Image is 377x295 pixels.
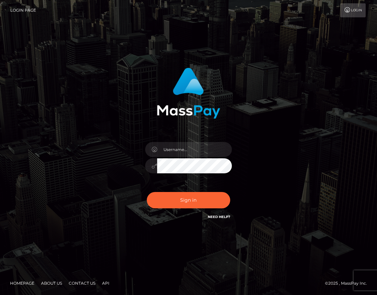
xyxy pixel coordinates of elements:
[208,215,230,219] a: Need Help?
[340,3,366,17] a: Login
[157,142,232,157] input: Username...
[99,278,112,288] a: API
[66,278,98,288] a: Contact Us
[10,3,36,17] a: Login Page
[38,278,65,288] a: About Us
[7,278,37,288] a: Homepage
[147,192,230,208] button: Sign in
[157,68,220,119] img: MassPay Login
[325,280,372,287] div: © 2025 , MassPay Inc.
